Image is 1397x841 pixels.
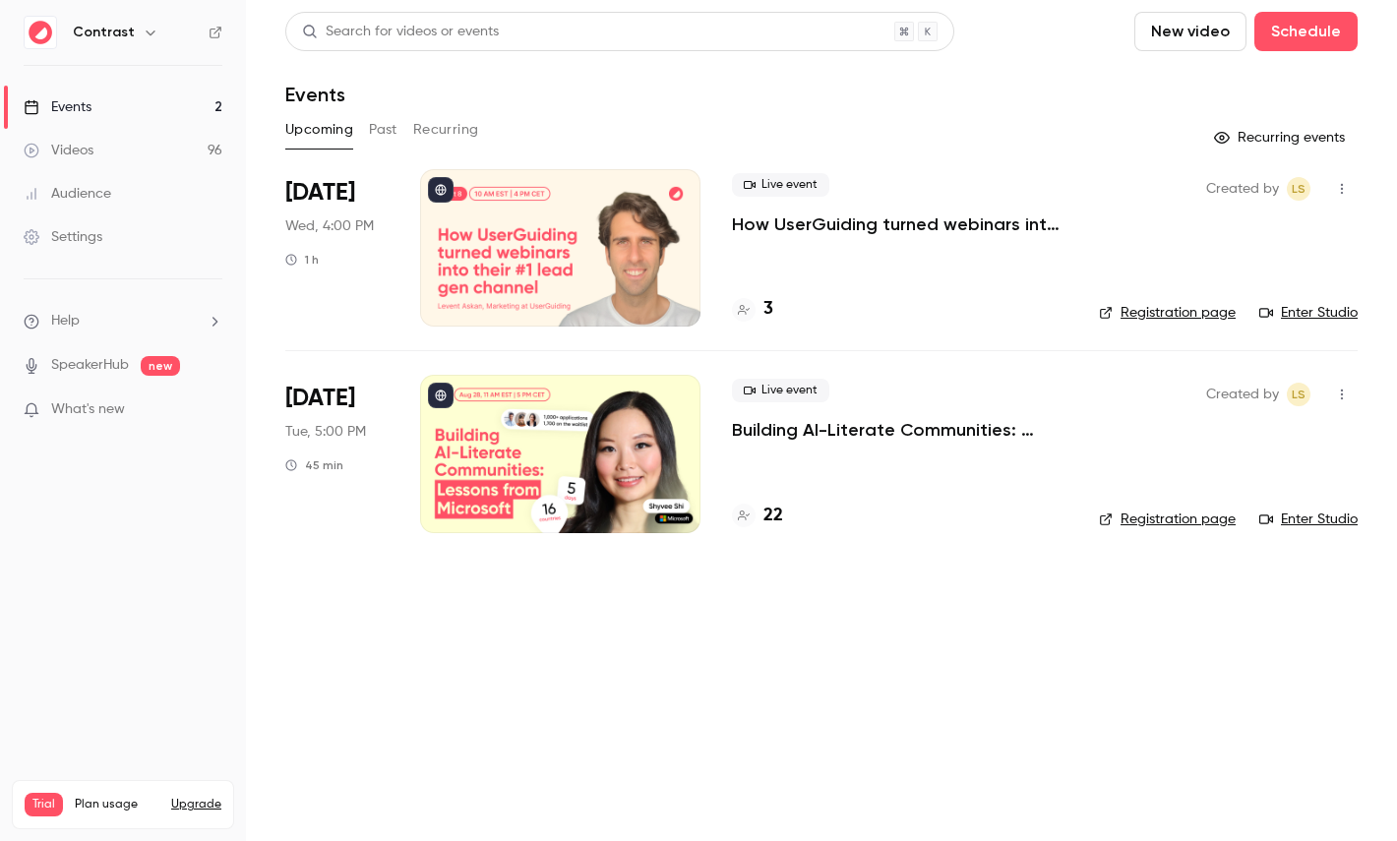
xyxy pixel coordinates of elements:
span: LS [1292,177,1306,201]
button: Upgrade [171,797,221,812]
img: Contrast [25,17,56,48]
div: Search for videos or events [302,22,499,42]
span: [DATE] [285,177,355,209]
li: help-dropdown-opener [24,311,222,331]
span: Plan usage [75,797,159,812]
span: What's new [51,399,125,420]
h4: 3 [763,296,773,323]
div: Videos [24,141,93,160]
span: new [141,356,180,376]
span: Tue, 5:00 PM [285,422,366,442]
span: [DATE] [285,383,355,414]
a: Building AI-Literate Communities: Lessons from Microsoft [732,418,1067,442]
a: SpeakerHub [51,355,129,376]
button: Past [369,114,397,146]
div: Dec 9 Tue, 11:00 AM (America/New York) [285,375,389,532]
button: Recurring events [1205,122,1358,153]
span: Live event [732,379,829,402]
span: Trial [25,793,63,816]
a: Registration page [1099,303,1236,323]
a: Enter Studio [1259,510,1358,529]
div: Settings [24,227,102,247]
span: Lusine Sargsyan [1287,383,1310,406]
button: Recurring [413,114,479,146]
button: Schedule [1254,12,1358,51]
span: Live event [732,173,829,197]
a: How UserGuiding turned webinars into their #1 lead gen channel [732,212,1067,236]
span: Help [51,311,80,331]
span: LS [1292,383,1306,406]
span: Wed, 4:00 PM [285,216,374,236]
h6: Contrast [73,23,135,42]
a: Registration page [1099,510,1236,529]
a: 3 [732,296,773,323]
button: Upcoming [285,114,353,146]
span: Created by [1206,177,1279,201]
div: Audience [24,184,111,204]
div: Events [24,97,91,117]
div: Oct 8 Wed, 10:00 AM (America/New York) [285,169,389,327]
h1: Events [285,83,345,106]
div: 45 min [285,457,343,473]
a: 22 [732,503,783,529]
h4: 22 [763,503,783,529]
a: Enter Studio [1259,303,1358,323]
div: 1 h [285,252,319,268]
span: Created by [1206,383,1279,406]
span: Lusine Sargsyan [1287,177,1310,201]
button: New video [1134,12,1246,51]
